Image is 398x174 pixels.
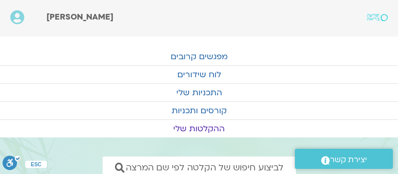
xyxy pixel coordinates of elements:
a: יצירת קשר [295,149,393,169]
span: [PERSON_NAME] [46,11,113,23]
span: לביצוע חיפוש של הקלטה לפי שם המרצה [126,163,284,172]
span: יצירת קשר [330,153,367,167]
